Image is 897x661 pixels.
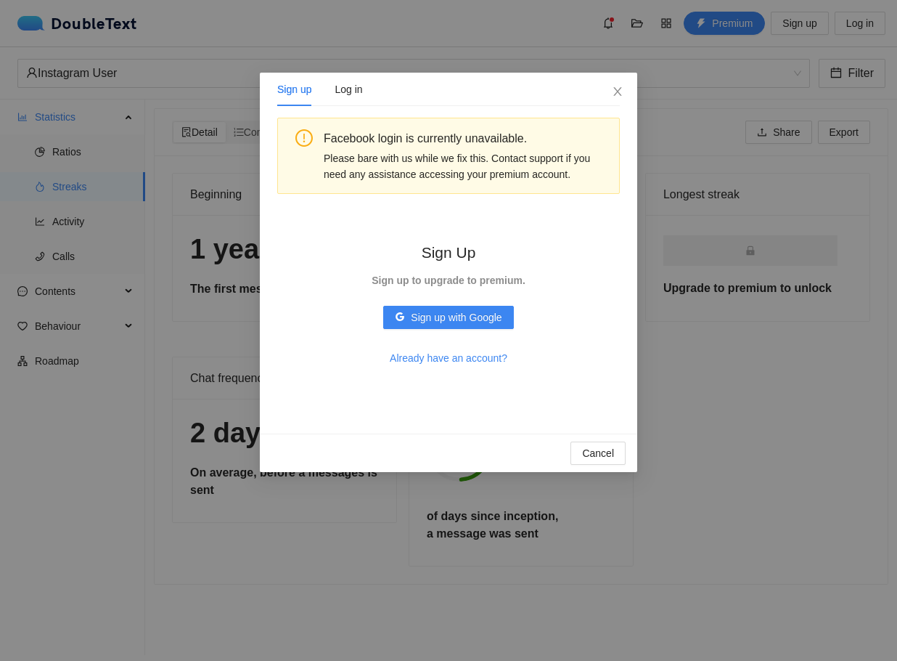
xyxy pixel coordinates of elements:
span: Already have an account? [390,350,507,366]
div: Facebook login is currently unavailable. [324,129,608,147]
span: google [395,312,405,323]
span: exclamation-circle [295,129,313,147]
button: Already have an account? [378,346,519,370]
span: Cancel [582,445,614,461]
button: googleSign up with Google [383,306,513,329]
strong: Sign up to upgrade to premium. [372,275,525,286]
div: Log in [335,81,362,97]
button: Close [598,73,637,112]
div: Sign up [277,81,311,97]
div: Please bare with us while we fix this. Contact support if you need any assistance accessing your ... [324,150,608,182]
h2: Sign Up [372,240,525,264]
span: close [612,86,623,97]
span: Sign up with Google [411,309,501,325]
button: Cancel [570,442,626,465]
